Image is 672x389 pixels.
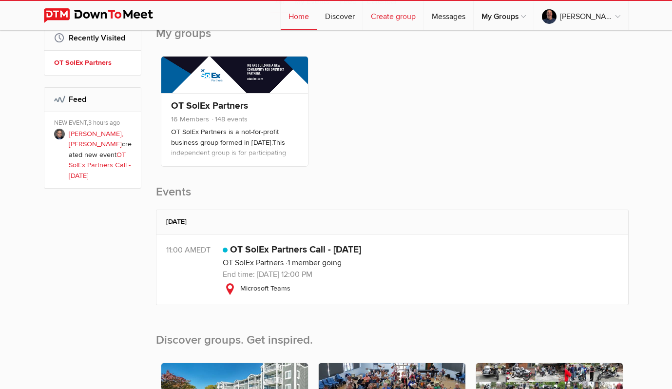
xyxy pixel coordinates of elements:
[69,151,131,180] a: OT SolEx Partners Call - [DATE]
[54,26,131,50] h2: Recently Visited
[424,1,473,30] a: Messages
[286,258,342,268] span: 1 member going
[230,244,361,255] a: OT SolEx Partners Call - [DATE]
[69,130,123,149] a: [PERSON_NAME], [PERSON_NAME]
[223,270,312,279] span: End time: [DATE] 12:00 PM
[54,58,134,68] a: OT SolEx Partners
[317,1,363,30] a: Discover
[171,115,209,123] span: 16 Members
[363,1,423,30] a: Create group
[166,244,223,256] div: 11:00 AM
[171,127,298,175] p: OT SolEx Partners is a not-for-profit business group formed in [DATE].This independent group is f...
[54,119,134,129] div: NEW EVENT,
[156,184,629,210] h2: Events
[166,210,618,233] h2: [DATE]
[474,1,534,30] a: My Groups
[69,129,134,181] p: created new event
[156,26,629,51] h2: My groups
[44,8,168,23] img: DownToMeet
[171,100,248,112] a: OT SolEx Partners
[211,115,248,123] span: 148 events
[534,1,628,30] a: [PERSON_NAME], Ravenblack TS
[223,283,618,295] div: Microsoft Teams
[88,119,120,127] span: 3 hours ago
[281,1,317,30] a: Home
[156,317,629,358] h2: Discover groups. Get inspired.
[196,245,211,255] span: America/Toronto
[54,88,131,111] h2: Feed
[223,258,284,268] a: OT SolEx Partners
